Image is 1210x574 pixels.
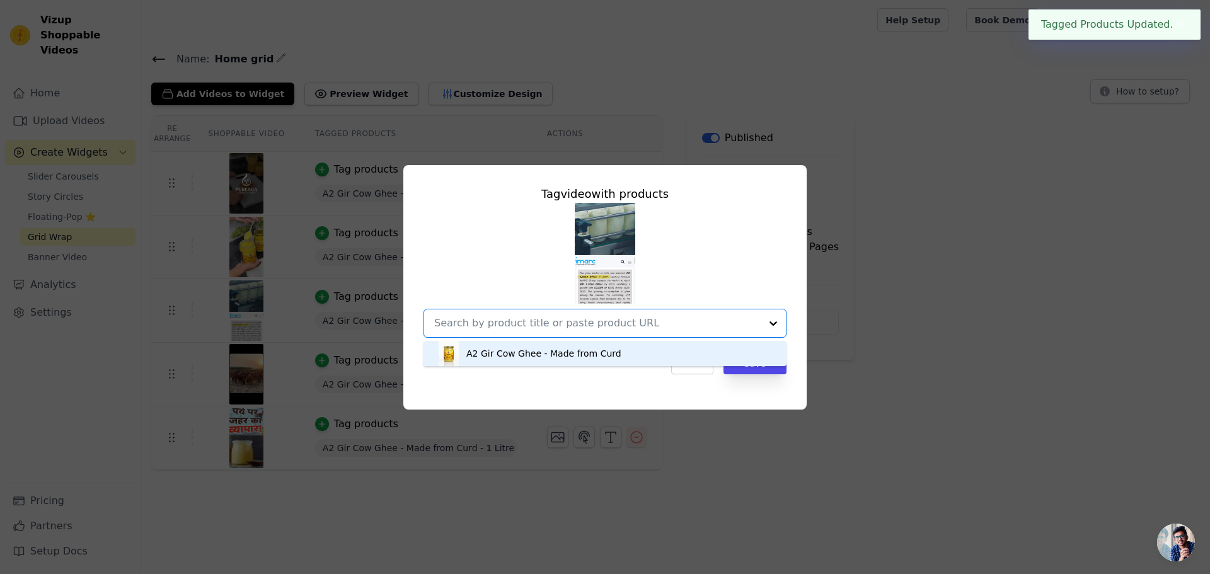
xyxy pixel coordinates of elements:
[423,185,786,203] div: Tag video with products
[436,341,461,366] img: product thumbnail
[434,316,761,331] input: Search by product title or paste product URL
[575,203,635,304] img: vizup-images-1f34.png
[1157,524,1195,561] div: Open chat
[1173,17,1188,32] button: Close
[1028,9,1201,40] div: Tagged Products Updated.
[466,347,621,360] div: A2 Gir Cow Ghee - Made from Curd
